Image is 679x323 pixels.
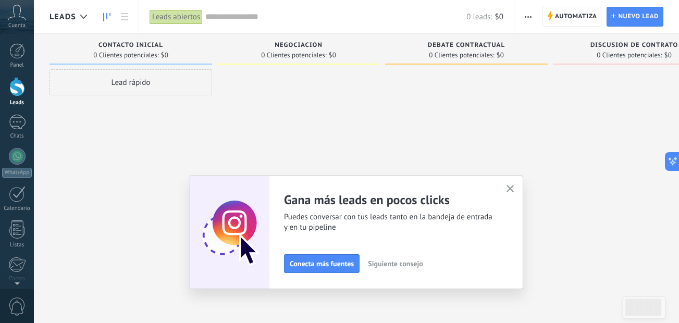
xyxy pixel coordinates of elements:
[466,12,492,22] span: 0 leads:
[98,42,163,49] span: Contacto inicial
[597,52,662,58] span: 0 Clientes potenciales:
[429,52,494,58] span: 0 Clientes potenciales:
[521,7,536,27] button: Más
[223,42,375,51] div: Negociación
[555,7,597,26] span: Automatiza
[390,42,542,51] div: Debate contractual
[495,12,503,22] span: $0
[2,242,32,249] div: Listas
[290,260,354,267] span: Conecta más fuentes
[363,256,427,271] button: Siguiente consejo
[2,100,32,106] div: Leads
[55,42,207,51] div: Contacto inicial
[368,260,423,267] span: Siguiente consejo
[284,192,493,208] h2: Gana más leads en pocos clicks
[329,52,336,58] span: $0
[428,42,505,49] span: Debate contractual
[150,9,203,24] div: Leads abiertos
[275,42,323,49] span: Negociación
[8,22,26,29] span: Cuenta
[93,52,158,58] span: 0 Clientes potenciales:
[607,7,663,27] a: Nuevo lead
[50,12,76,22] span: Leads
[497,52,504,58] span: $0
[2,133,32,140] div: Chats
[2,62,32,69] div: Panel
[542,7,602,27] a: Automatiza
[2,205,32,212] div: Calendario
[284,254,360,273] button: Conecta más fuentes
[261,52,326,58] span: 0 Clientes potenciales:
[590,42,678,49] span: Discusión de contrato
[664,52,672,58] span: $0
[116,7,133,27] a: Lista
[618,7,659,26] span: Nuevo lead
[284,212,493,233] span: Puedes conversar con tus leads tanto en la bandeja de entrada y en tu pipeline
[161,52,168,58] span: $0
[50,69,212,95] div: Lead rápido
[2,168,32,178] div: WhatsApp
[98,7,116,27] a: Leads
